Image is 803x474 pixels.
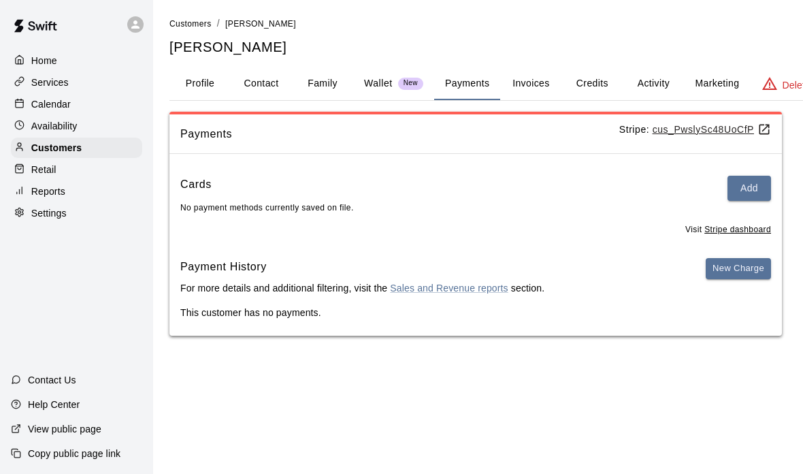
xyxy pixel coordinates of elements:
[180,306,771,319] p: This customer has no payments.
[31,141,82,155] p: Customers
[11,116,142,136] a: Availability
[217,16,220,31] li: /
[11,72,142,93] a: Services
[31,76,69,89] p: Services
[11,159,142,180] a: Retail
[180,176,212,201] h6: Cards
[11,203,142,223] a: Settings
[225,19,296,29] span: [PERSON_NAME]
[28,398,80,411] p: Help Center
[31,54,57,67] p: Home
[31,97,71,111] p: Calendar
[704,225,771,234] a: You don't have the permission to visit the Stripe dashboard
[500,67,561,100] button: Invoices
[11,138,142,158] a: Customers
[653,124,771,135] a: cus_PwslySc48UoCfP
[623,67,684,100] button: Activity
[561,67,623,100] button: Credits
[31,163,56,176] p: Retail
[180,281,544,295] p: For more details and additional filtering, visit the section.
[31,206,67,220] p: Settings
[169,67,231,100] button: Profile
[619,123,771,137] p: Stripe:
[398,79,423,88] span: New
[180,258,544,276] h6: Payment History
[31,185,65,198] p: Reports
[180,203,354,212] span: No payment methods currently saved on file.
[364,76,393,91] p: Wallet
[28,422,101,436] p: View public page
[231,67,292,100] button: Contact
[292,67,353,100] button: Family
[28,447,120,460] p: Copy public page link
[390,283,508,294] a: Sales and Revenue reports
[28,373,76,387] p: Contact Us
[169,18,212,29] a: Customers
[685,223,771,237] span: Visit
[684,67,750,100] button: Marketing
[31,119,78,133] p: Availability
[434,67,500,100] button: Payments
[11,181,142,202] a: Reports
[11,50,142,71] a: Home
[169,19,212,29] span: Customers
[727,176,771,201] button: Add
[704,225,771,234] u: Stripe dashboard
[706,258,771,279] button: New Charge
[11,94,142,114] a: Calendar
[180,125,619,143] span: Payments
